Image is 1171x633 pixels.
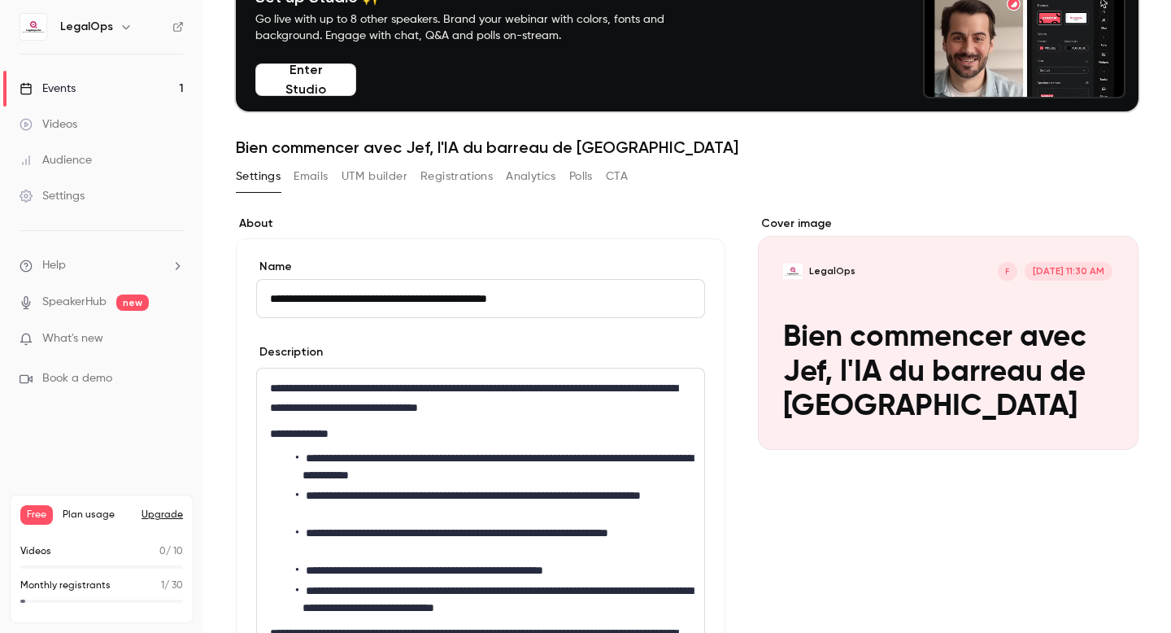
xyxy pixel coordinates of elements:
p: Videos [20,544,51,559]
p: Monthly registrants [20,578,111,593]
label: Name [256,259,705,275]
button: Polls [569,164,593,190]
li: help-dropdown-opener [20,257,184,274]
section: Cover image [758,216,1138,450]
span: 1 [161,581,164,591]
img: LegalOps [20,14,46,40]
button: Settings [236,164,281,190]
div: Settings [20,188,85,204]
div: Videos [20,116,77,133]
p: / 10 [159,544,183,559]
span: Free [20,505,53,525]
label: About [236,216,725,232]
a: SpeakerHub [42,294,107,311]
div: Events [20,81,76,97]
p: / 30 [161,578,183,593]
span: 0 [159,547,166,557]
label: Description [256,344,323,360]
button: Enter Studio [255,63,356,96]
button: Registrations [420,164,493,190]
span: Plan usage [63,509,132,522]
span: Book a demo [42,370,112,387]
p: Go live with up to 8 other speakers. Brand your webinar with colors, fonts and background. Engage... [255,11,703,44]
h1: Bien commencer avec Jef, l'IA du barreau de [GEOGRAPHIC_DATA] [236,138,1138,157]
button: Emails [294,164,328,190]
button: CTA [606,164,628,190]
span: new [116,295,149,311]
h6: LegalOps [60,19,113,35]
span: Help [42,257,66,274]
label: Cover image [758,216,1138,232]
div: Audience [20,152,92,168]
button: Upgrade [141,509,183,522]
span: What's new [42,330,103,347]
button: Analytics [506,164,556,190]
button: UTM builder [342,164,407,190]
